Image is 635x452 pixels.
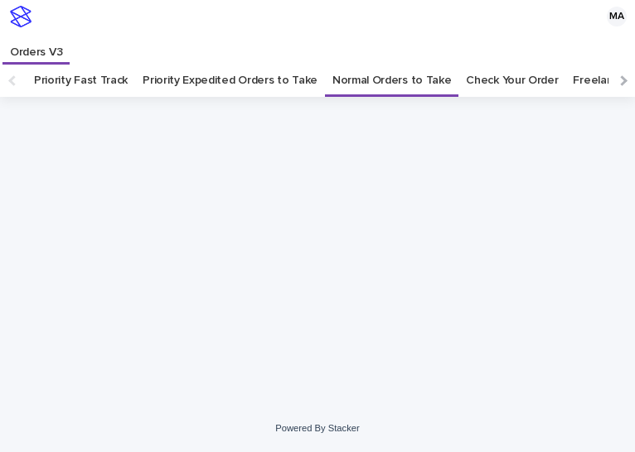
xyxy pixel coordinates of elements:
[34,64,128,97] a: Priority Fast Track
[10,33,62,60] p: Orders V3
[2,33,70,62] a: Orders V3
[275,423,359,433] a: Powered By Stacker
[466,64,558,97] a: Check Your Order
[10,6,32,27] img: stacker-logo-s-only.png
[332,64,452,97] a: Normal Orders to Take
[607,7,627,26] div: MA
[143,64,317,97] a: Priority Expedited Orders to Take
